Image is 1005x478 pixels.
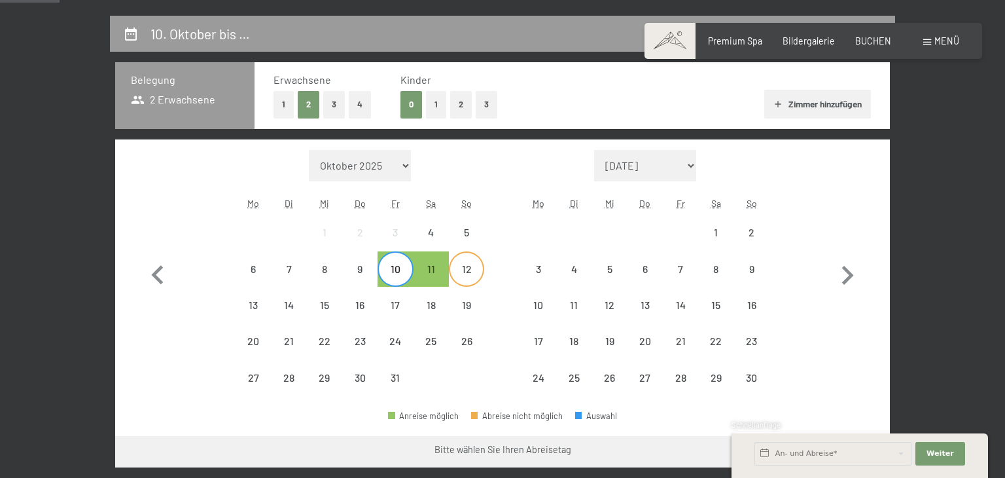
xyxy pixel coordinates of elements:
[247,198,259,209] abbr: Montag
[379,300,412,333] div: 17
[627,323,663,359] div: Abreise nicht möglich
[522,264,555,297] div: 3
[342,215,378,250] div: Thu Oct 02 2025
[663,323,698,359] div: Fri Nov 21 2025
[855,35,891,46] a: BUCHEN
[627,323,663,359] div: Thu Nov 20 2025
[629,300,661,333] div: 13
[342,359,378,395] div: Thu Oct 30 2025
[556,359,591,395] div: Tue Nov 25 2025
[449,251,484,287] div: Sun Oct 12 2025
[378,251,413,287] div: Abreise möglich
[355,198,366,209] abbr: Donnerstag
[342,287,378,323] div: Abreise nicht möglich
[593,300,626,333] div: 12
[521,287,556,323] div: Abreise nicht möglich
[698,251,733,287] div: Sat Nov 08 2025
[307,359,342,395] div: Wed Oct 29 2025
[698,323,733,359] div: Abreise nicht möglich
[732,420,781,429] span: Schnellanfrage
[271,287,306,323] div: Abreise nicht möglich
[307,215,342,250] div: Abreise nicht möglich
[926,449,954,459] span: Weiter
[521,359,556,395] div: Abreise nicht möglich
[698,323,733,359] div: Sat Nov 22 2025
[414,215,449,250] div: Sat Oct 04 2025
[783,35,835,46] a: Bildergalerie
[391,198,400,209] abbr: Freitag
[556,287,591,323] div: Tue Nov 11 2025
[556,251,591,287] div: Abreise nicht möglich
[237,373,270,405] div: 27
[308,300,341,333] div: 15
[522,300,555,333] div: 10
[449,323,484,359] div: Sun Oct 26 2025
[698,251,733,287] div: Abreise nicht möglich
[698,359,733,395] div: Sat Nov 29 2025
[272,264,305,297] div: 7
[605,198,614,209] abbr: Mittwoch
[556,287,591,323] div: Abreise nicht möglich
[556,359,591,395] div: Abreise nicht möglich
[734,323,769,359] div: Abreise nicht möglich
[734,287,769,323] div: Sun Nov 16 2025
[320,198,329,209] abbr: Mittwoch
[735,264,768,297] div: 9
[591,251,627,287] div: Wed Nov 05 2025
[591,287,627,323] div: Wed Nov 12 2025
[521,323,556,359] div: Abreise nicht möglich
[307,287,342,323] div: Abreise nicht möglich
[426,198,436,209] abbr: Samstag
[307,323,342,359] div: Wed Oct 22 2025
[323,91,345,118] button: 3
[677,198,685,209] abbr: Freitag
[663,287,698,323] div: Fri Nov 14 2025
[556,323,591,359] div: Tue Nov 18 2025
[663,323,698,359] div: Abreise nicht möglich
[627,359,663,395] div: Abreise nicht möglich
[591,323,627,359] div: Wed Nov 19 2025
[285,198,293,209] abbr: Dienstag
[698,215,733,250] div: Sat Nov 01 2025
[521,323,556,359] div: Mon Nov 17 2025
[237,300,270,333] div: 13
[593,373,626,405] div: 26
[734,215,769,250] div: Abreise nicht möglich
[735,227,768,260] div: 2
[699,264,732,297] div: 8
[236,251,271,287] div: Abreise nicht möglich
[434,443,571,456] div: Bitte wählen Sie Ihren Abreisetag
[699,373,732,405] div: 29
[449,215,484,250] div: Sun Oct 05 2025
[698,287,733,323] div: Abreise nicht möglich
[557,373,590,405] div: 25
[342,323,378,359] div: Thu Oct 23 2025
[708,35,762,46] span: Premium Spa
[414,323,449,359] div: Sat Oct 25 2025
[698,359,733,395] div: Abreise nicht möglich
[627,359,663,395] div: Thu Nov 27 2025
[342,251,378,287] div: Thu Oct 09 2025
[663,287,698,323] div: Abreise nicht möglich
[591,287,627,323] div: Abreise nicht möglich
[414,251,449,287] div: Abreise möglich
[307,251,342,287] div: Wed Oct 08 2025
[349,91,371,118] button: 4
[271,251,306,287] div: Abreise nicht möglich
[699,227,732,260] div: 1
[533,198,544,209] abbr: Montag
[272,373,305,405] div: 28
[271,323,306,359] div: Abreise nicht möglich
[764,90,871,119] button: Zimmer hinzufügen
[698,287,733,323] div: Sat Nov 15 2025
[139,150,177,396] button: Vorheriger Monat
[593,336,626,369] div: 19
[557,264,590,297] div: 4
[378,287,413,323] div: Fri Oct 17 2025
[131,92,215,107] span: 2 Erwachsene
[476,91,497,118] button: 3
[342,215,378,250] div: Abreise nicht möglich
[415,300,448,333] div: 18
